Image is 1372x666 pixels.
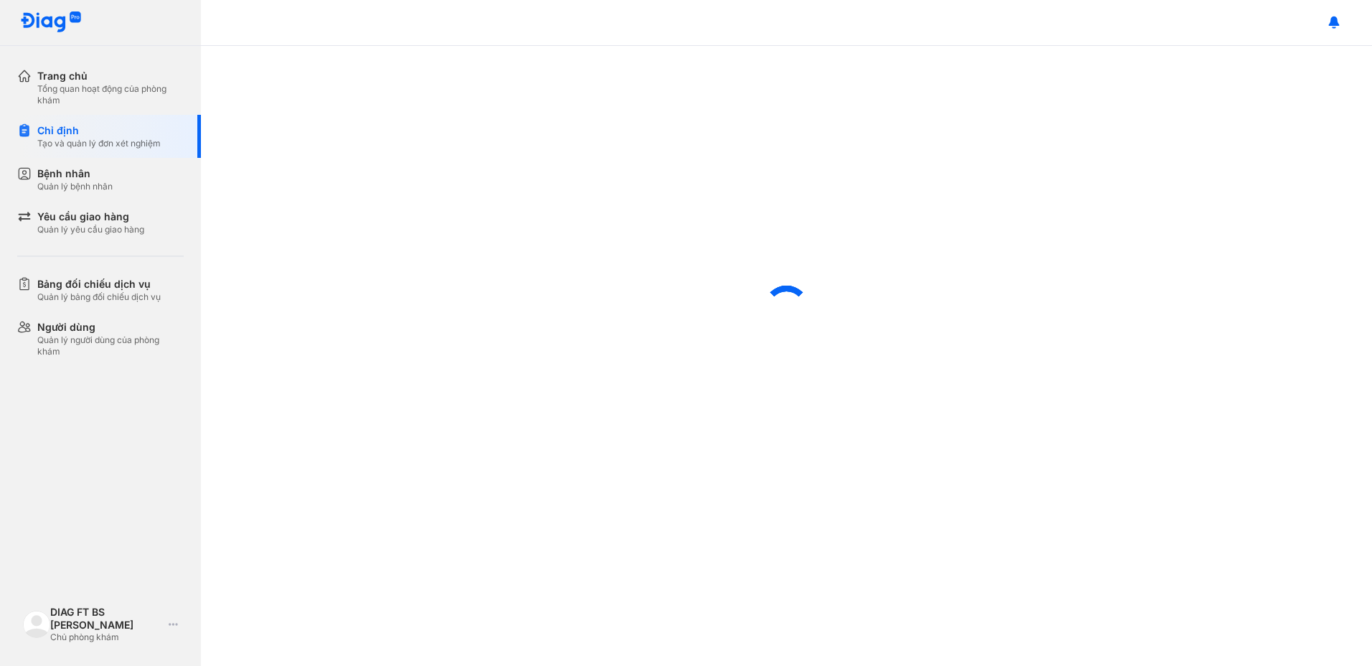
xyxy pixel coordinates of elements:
div: Bảng đối chiếu dịch vụ [37,277,161,291]
div: Quản lý yêu cầu giao hàng [37,224,144,235]
div: Chủ phòng khám [50,632,163,643]
div: Quản lý bệnh nhân [37,181,113,192]
div: Bệnh nhân [37,166,113,181]
div: Yêu cầu giao hàng [37,210,144,224]
img: logo [23,611,50,638]
div: Quản lý bảng đối chiếu dịch vụ [37,291,161,303]
div: Quản lý người dùng của phòng khám [37,334,184,357]
div: Chỉ định [37,123,161,138]
img: logo [20,11,82,34]
div: Trang chủ [37,69,184,83]
div: DIAG FT BS [PERSON_NAME] [50,606,163,632]
div: Người dùng [37,320,184,334]
div: Tổng quan hoạt động của phòng khám [37,83,184,106]
div: Tạo và quản lý đơn xét nghiệm [37,138,161,149]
